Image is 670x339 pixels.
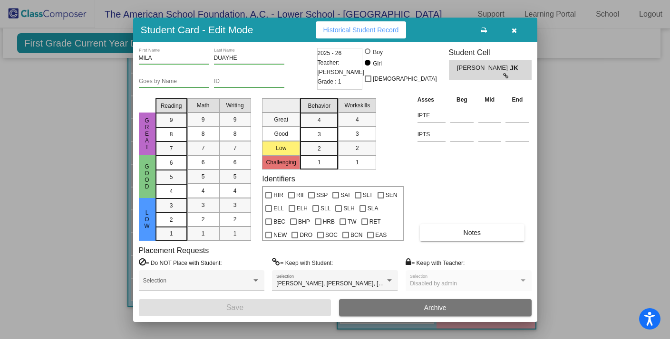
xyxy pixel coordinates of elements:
[139,258,222,267] label: = Do NOT Place with Student:
[197,101,210,110] span: Math
[170,116,173,124] span: 9
[457,63,510,73] span: [PERSON_NAME]
[297,203,308,214] span: ELH
[273,189,283,201] span: RIR
[503,94,531,105] th: End
[202,229,205,238] span: 1
[340,189,350,201] span: SAI
[233,158,237,167] span: 6
[202,201,205,209] span: 3
[464,229,481,236] span: Notes
[143,117,151,151] span: Great
[170,159,173,167] span: 6
[202,172,205,181] span: 5
[202,115,205,124] span: 9
[348,216,357,227] span: TW
[273,203,283,214] span: ELL
[316,21,407,38] button: Historical Student Record
[356,115,359,124] span: 4
[233,130,237,138] span: 8
[318,77,341,86] span: Grade : 1
[298,216,310,227] span: BHP
[139,246,209,255] label: Placement Requests
[233,172,237,181] span: 5
[276,280,474,287] span: [PERSON_NAME], [PERSON_NAME], [PERSON_NAME], [PERSON_NAME]
[320,203,330,214] span: SLL
[202,187,205,195] span: 4
[368,203,379,214] span: SLA
[300,229,312,241] span: DRO
[318,144,321,153] span: 2
[202,215,205,224] span: 2
[161,102,182,110] span: Reading
[170,173,173,181] span: 5
[202,130,205,138] span: 8
[356,158,359,167] span: 1
[356,130,359,138] span: 3
[339,299,532,316] button: Archive
[318,116,321,124] span: 4
[372,59,382,68] div: Girl
[143,163,151,190] span: Good
[510,63,523,73] span: JK
[170,216,173,224] span: 2
[233,115,237,124] span: 9
[272,258,333,267] label: = Keep with Student:
[369,216,381,227] span: RET
[406,258,465,267] label: = Keep with Teacher:
[356,144,359,152] span: 2
[296,189,303,201] span: RII
[323,216,335,227] span: HRB
[273,216,285,227] span: BEC
[449,48,532,57] h3: Student Cell
[170,144,173,153] span: 7
[448,94,476,105] th: Beg
[226,303,243,311] span: Save
[143,209,151,229] span: Low
[372,48,383,56] div: Boy
[343,203,354,214] span: SLH
[418,127,446,141] input: assessment
[318,58,365,77] span: Teacher: [PERSON_NAME]
[202,144,205,152] span: 7
[316,189,328,201] span: SSP
[141,24,253,36] h3: Student Card - Edit Mode
[386,189,398,201] span: SEN
[202,158,205,167] span: 6
[415,94,448,105] th: Asses
[233,229,237,238] span: 1
[233,215,237,224] span: 2
[375,229,387,241] span: EAS
[170,201,173,210] span: 3
[418,108,446,122] input: assessment
[226,101,243,110] span: Writing
[410,280,457,287] span: Disabled by admin
[233,201,237,209] span: 3
[170,130,173,139] span: 8
[170,187,173,196] span: 4
[373,73,437,85] span: [DEMOGRAPHIC_DATA]
[308,102,330,110] span: Behavior
[233,187,237,195] span: 4
[325,229,338,241] span: SOC
[318,48,342,58] span: 2025 - 26
[420,224,524,241] button: Notes
[233,144,237,152] span: 7
[139,299,331,316] button: Save
[350,229,362,241] span: BCN
[344,101,370,110] span: Workskills
[323,26,399,34] span: Historical Student Record
[363,189,373,201] span: SLT
[139,78,209,85] input: goes by name
[318,130,321,139] span: 3
[273,229,287,241] span: NEW
[318,158,321,167] span: 1
[424,304,447,311] span: Archive
[262,174,295,183] label: Identifiers
[170,229,173,238] span: 1
[476,94,504,105] th: Mid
